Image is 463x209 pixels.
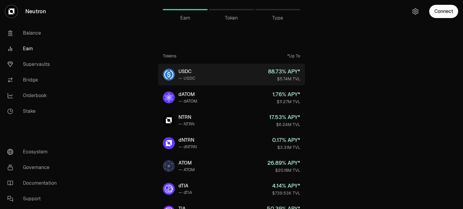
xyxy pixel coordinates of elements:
div: dNTRN [178,137,197,144]
div: 4.14 % APY* [272,182,300,190]
a: Bridge [2,72,65,88]
a: Stake [2,103,65,119]
div: 88.73 % APY* [268,67,300,76]
img: NTRN [163,114,175,126]
div: — dATOM [178,98,197,104]
img: dTIA [163,183,175,195]
div: $5.74M TVL [268,76,300,82]
div: NTRN [178,114,194,121]
a: Supervaults [2,57,65,72]
a: dNTRNdNTRN— dNTRN0.17% APY*$3.31M TVL [158,132,305,154]
a: Governance [2,160,65,175]
a: USDCUSDC— USDC88.73% APY*$5.74M TVL [158,64,305,85]
span: Token [225,14,238,22]
div: $6.24M TVL [269,121,300,128]
div: Tokens [163,53,176,59]
div: — NTRN [178,121,194,127]
button: Connect [429,5,458,18]
a: dTIAdTIA— dTIA4.14% APY*$739.53K TVL [158,178,305,200]
div: 0.17 % APY* [272,136,300,144]
div: $3.31M TVL [272,144,300,150]
div: — dNTRN [178,144,197,150]
a: Earn [2,41,65,57]
div: dATOM [178,91,197,98]
div: $11.27M TVL [272,99,300,105]
div: 26.89 % APY* [267,159,300,167]
div: $739.53K TVL [272,190,300,196]
a: Documentation [2,175,65,191]
div: dTIA [178,182,192,189]
img: dATOM [163,91,175,103]
div: — dTIA [178,189,192,195]
div: — USDC [178,75,195,81]
a: Orderbook [2,88,65,103]
div: USDC [178,68,195,75]
a: Support [2,191,65,207]
div: — ATOM [178,167,195,173]
img: ATOM [163,160,175,172]
a: Earn [163,2,208,17]
span: Type [272,14,283,22]
img: USDC [163,69,175,81]
div: $20.18M TVL [267,167,300,173]
a: Ecosystem [2,144,65,160]
div: 1.76 % APY* [272,90,300,99]
div: 17.53 % APY* [269,113,300,121]
a: dATOMdATOM— dATOM1.76% APY*$11.27M TVL [158,87,305,108]
div: ATOM [178,159,195,167]
a: ATOMATOM— ATOM26.89% APY*$20.18M TVL [158,155,305,177]
img: dNTRN [163,137,175,149]
div: *Up To [287,53,300,59]
a: Balance [2,25,65,41]
span: Earn [180,14,190,22]
a: NTRNNTRN— NTRN17.53% APY*$6.24M TVL [158,109,305,131]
